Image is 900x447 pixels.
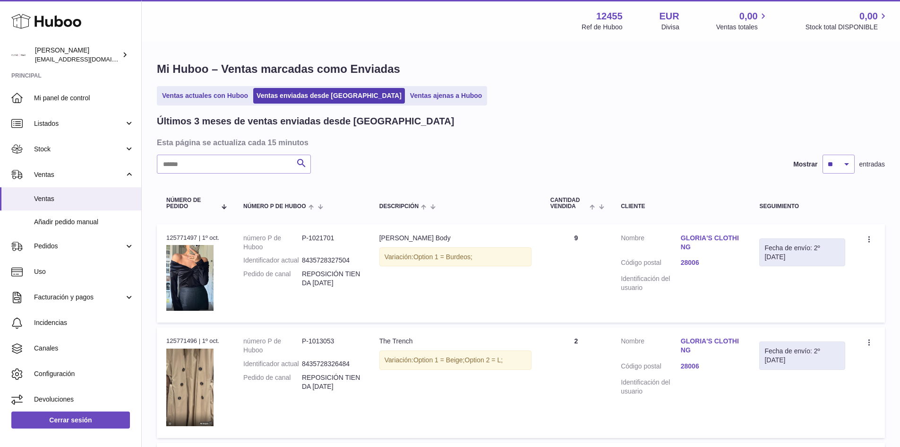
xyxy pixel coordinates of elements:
[34,344,134,353] span: Canales
[34,395,134,404] span: Devoluciones
[34,194,134,203] span: Ventas
[243,234,302,252] dt: número P de Huboo
[11,48,26,62] img: pedidos@glowrias.com
[157,61,885,77] h1: Mi Huboo – Ventas marcadas como Enviadas
[681,258,741,267] a: 28006
[243,256,302,265] dt: Identificador actual
[465,356,503,364] span: Option 2 = L;
[34,267,134,276] span: Uso
[302,373,360,391] dd: REPOSICIÓN TIENDA [DATE]
[159,88,251,104] a: Ventas actuales con Huboo
[166,197,216,210] span: Número de pedido
[302,256,360,265] dd: 8435728327504
[541,327,611,438] td: 2
[379,337,531,346] div: The Trench
[550,197,587,210] span: Cantidad vendida
[759,203,845,210] div: Seguimiento
[621,337,681,357] dt: Nombre
[166,245,214,311] img: 11481.jpg
[166,234,224,242] div: 125771497 | 1º oct.
[793,160,817,169] label: Mostrar
[681,234,741,252] a: GLORIA'S CLOTHING
[243,373,302,391] dt: Pedido de canal
[35,46,120,64] div: [PERSON_NAME]
[660,10,679,23] strong: EUR
[379,351,531,370] div: Variación:
[621,274,681,292] dt: Identificación del usuario
[34,145,124,154] span: Stock
[302,234,360,252] dd: P-1021701
[582,23,622,32] div: Ref de Huboo
[379,247,531,267] div: Variación:
[166,337,224,345] div: 125771496 | 1º oct.
[11,412,130,429] a: Cerrar sesión
[764,244,840,262] div: Fecha de envío: 2º [DATE]
[34,293,124,302] span: Facturación y pagos
[739,10,758,23] span: 0,00
[621,362,681,373] dt: Código postal
[253,88,405,104] a: Ventas enviadas desde [GEOGRAPHIC_DATA]
[34,119,124,128] span: Listados
[34,318,134,327] span: Incidencias
[34,242,124,251] span: Pedidos
[34,94,134,103] span: Mi panel de control
[302,337,360,355] dd: P-1013053
[859,10,878,23] span: 0,00
[34,218,134,227] span: Añadir pedido manual
[621,203,740,210] div: Cliente
[621,258,681,270] dt: Código postal
[806,10,889,32] a: 0,00 Stock total DISPONIBLE
[859,160,885,169] span: entradas
[716,10,769,32] a: 0,00 Ventas totales
[243,270,302,288] dt: Pedido de canal
[681,337,741,355] a: GLORIA'S CLOTHING
[413,253,472,261] span: Option 1 = Burdeos;
[243,337,302,355] dt: número P de Huboo
[379,234,531,243] div: [PERSON_NAME] Body
[541,224,611,323] td: 9
[243,203,306,210] span: número P de Huboo
[621,234,681,254] dt: Nombre
[716,23,769,32] span: Ventas totales
[166,349,214,426] img: 2603ok.jpg
[302,359,360,368] dd: 8435728326484
[681,362,741,371] a: 28006
[596,10,623,23] strong: 12455
[157,115,454,128] h2: Últimos 3 meses de ventas enviadas desde [GEOGRAPHIC_DATA]
[806,23,889,32] span: Stock total DISPONIBLE
[413,356,465,364] span: Option 1 = Beige;
[34,369,134,378] span: Configuración
[621,378,681,396] dt: Identificación del usuario
[302,270,360,288] dd: REPOSICIÓN TIENDA [DATE]
[243,359,302,368] dt: Identificador actual
[35,55,139,63] span: [EMAIL_ADDRESS][DOMAIN_NAME]
[34,170,124,179] span: Ventas
[661,23,679,32] div: Divisa
[379,203,419,210] span: Descripción
[157,137,883,148] h3: Esta página se actualiza cada 15 minutos
[407,88,486,104] a: Ventas ajenas a Huboo
[764,347,840,365] div: Fecha de envío: 2º [DATE]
